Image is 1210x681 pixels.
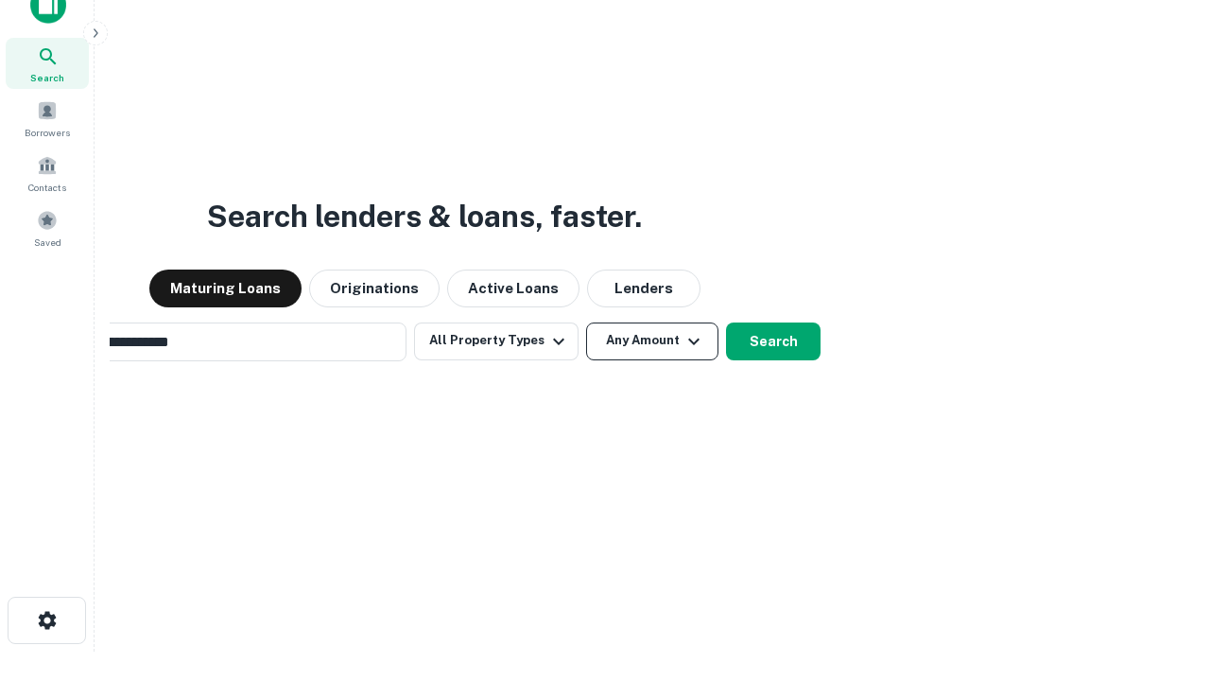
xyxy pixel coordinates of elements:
span: Search [30,70,64,85]
a: Borrowers [6,93,89,144]
button: Lenders [587,270,700,307]
span: Saved [34,235,61,250]
button: Any Amount [586,323,718,360]
span: Borrowers [25,125,70,140]
a: Search [6,38,89,89]
button: Search [726,323,821,360]
iframe: Chat Widget [1115,530,1210,620]
a: Saved [6,202,89,253]
span: Contacts [28,180,66,195]
button: Active Loans [447,270,579,307]
h3: Search lenders & loans, faster. [207,194,642,239]
button: All Property Types [414,323,579,360]
button: Maturing Loans [149,270,302,307]
a: Contacts [6,148,89,199]
button: Originations [309,270,440,307]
